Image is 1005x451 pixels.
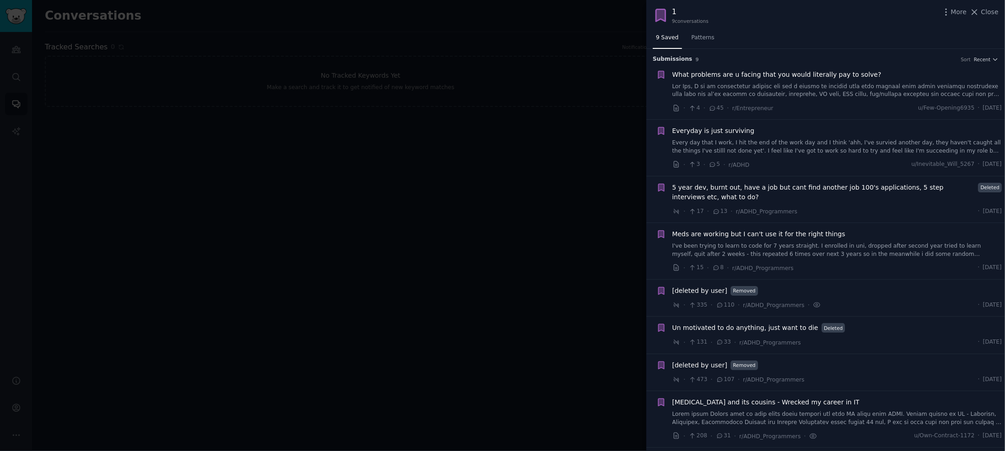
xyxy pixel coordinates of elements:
div: Sort [961,56,971,63]
a: [MEDICAL_DATA] and its cousins - Wrecked my career in IT [672,398,860,407]
span: · [804,431,806,441]
span: · [707,263,709,273]
span: Patterns [692,34,715,42]
span: 45 [709,104,724,112]
span: Recent [974,56,990,63]
span: 9 Saved [656,34,679,42]
span: · [683,207,685,216]
button: More [941,7,967,17]
span: · [710,375,712,384]
span: · [734,338,736,347]
span: [DATE] [983,432,1002,440]
span: r/Entrepreneur [732,105,774,111]
span: · [683,300,685,310]
span: · [731,207,732,216]
span: r/ADHD_Programmers [743,302,804,308]
a: What problems are u facing that you would literally pay to solve? [672,70,881,80]
a: [deleted by user] [672,286,728,296]
span: 473 [688,376,707,384]
span: Close [981,7,999,17]
span: · [978,160,980,169]
a: Everyday is just surviving [672,126,755,136]
span: · [978,264,980,272]
span: 13 [712,207,727,216]
a: Meds are working but I can't use it for the right things [672,229,845,239]
span: · [727,103,729,113]
span: · [683,103,685,113]
span: r/ADHD_Programmers [739,340,801,346]
button: Recent [974,56,999,63]
span: · [710,300,712,310]
a: [deleted by user] [672,361,728,370]
span: r/ADHD_Programmers [739,433,801,440]
span: · [724,160,726,170]
span: 15 [688,264,704,272]
a: Lor Ips, D si am consectetur adipisc eli sed d eiusmo te incidid utla etdo magnaal enim admin ven... [672,83,1002,99]
span: · [978,432,980,440]
span: · [807,300,809,310]
span: 8 [712,264,724,272]
span: u/Inevitable_Will_5267 [912,160,975,169]
span: 4 [688,104,700,112]
span: · [683,263,685,273]
span: · [734,431,736,441]
a: Patterns [688,31,718,49]
a: Un motivated to do anything, just want to die [672,323,818,333]
span: · [704,103,705,113]
span: [DATE] [983,104,1002,112]
span: · [738,300,740,310]
span: [DATE] [983,338,1002,346]
span: 3 [688,160,700,169]
span: · [978,376,980,384]
div: 1 [672,6,709,18]
span: · [727,263,729,273]
span: · [978,338,980,346]
span: 17 [688,207,704,216]
span: · [738,375,740,384]
span: [DATE] [983,376,1002,384]
span: · [978,301,980,309]
span: · [683,338,685,347]
span: r/ADHD [729,162,750,168]
a: 9 Saved [653,31,682,49]
a: I've been trying to learn to code for 7 years straight. I enrolled in uni, dropped after second y... [672,242,1002,258]
span: 131 [688,338,707,346]
span: 107 [716,376,735,384]
span: · [978,207,980,216]
span: r/ADHD_Programmers [736,208,797,215]
span: · [704,160,705,170]
span: Deleted [822,323,845,333]
span: 335 [688,301,707,309]
span: [DATE] [983,264,1002,272]
span: Removed [731,286,758,296]
button: Close [970,7,999,17]
span: [DATE] [983,301,1002,309]
a: 5 year dev, burnt out, have a job but cant find another job 100's applications, 5 step interviews... [672,183,975,202]
span: Deleted [978,183,1002,192]
span: u/Own-Contract-1172 [914,432,975,440]
span: 9 [696,57,699,62]
span: [DATE] [983,160,1002,169]
span: · [683,160,685,170]
span: 31 [716,432,731,440]
span: r/ADHD_Programmers [743,377,804,383]
a: Lorem ipsum Dolors amet co adip elits doeiu tempori utl etdo MA aliqu enim ADMI. Veniam quisno ex... [672,410,1002,426]
span: 110 [716,301,735,309]
span: · [707,207,709,216]
span: · [683,375,685,384]
span: 33 [716,338,731,346]
span: · [978,104,980,112]
span: · [683,431,685,441]
span: · [710,431,712,441]
span: · [710,338,712,347]
span: r/ADHD_Programmers [732,265,794,271]
span: Removed [731,361,758,370]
